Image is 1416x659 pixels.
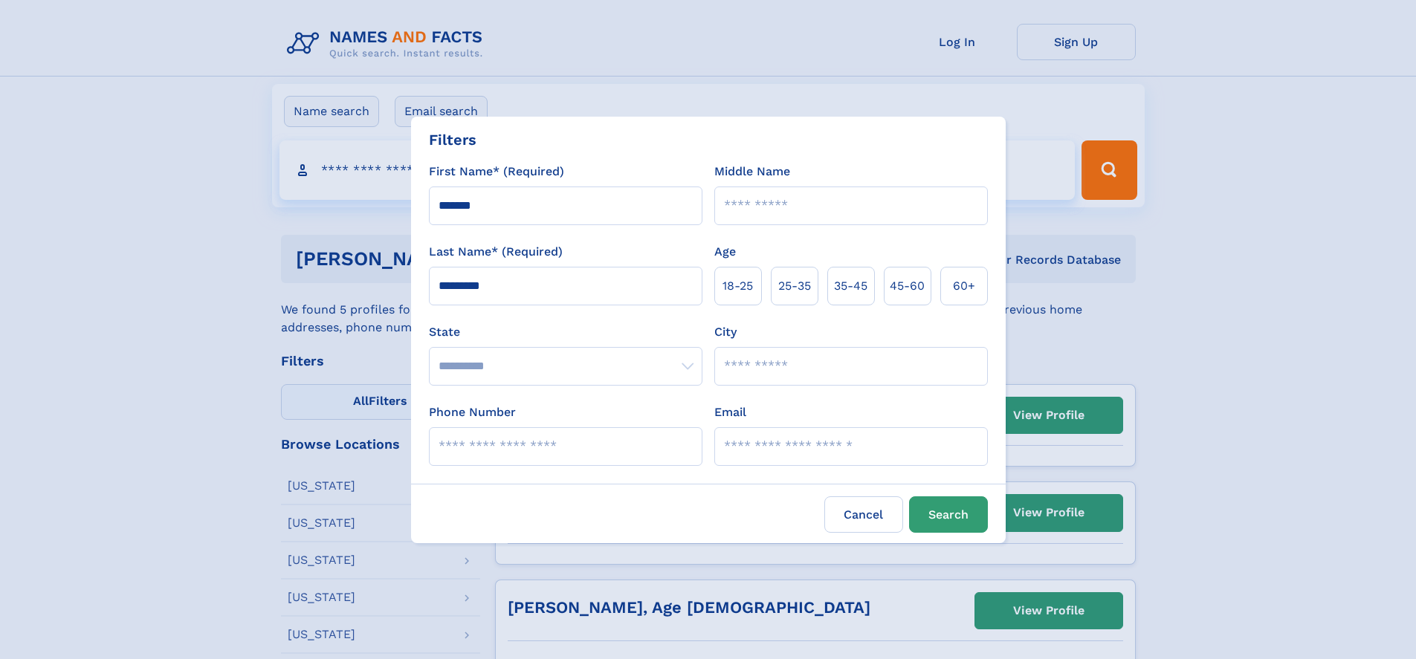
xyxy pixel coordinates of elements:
label: Phone Number [429,403,516,421]
div: Filters [429,129,476,151]
label: City [714,323,737,341]
span: 60+ [953,277,975,295]
label: Last Name* (Required) [429,243,563,261]
label: Email [714,403,746,421]
span: 25‑35 [778,277,811,295]
button: Search [909,496,988,533]
label: First Name* (Required) [429,163,564,181]
label: Middle Name [714,163,790,181]
span: 35‑45 [834,277,867,295]
label: Age [714,243,736,261]
span: 45‑60 [890,277,925,295]
span: 18‑25 [722,277,753,295]
label: Cancel [824,496,903,533]
label: State [429,323,702,341]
